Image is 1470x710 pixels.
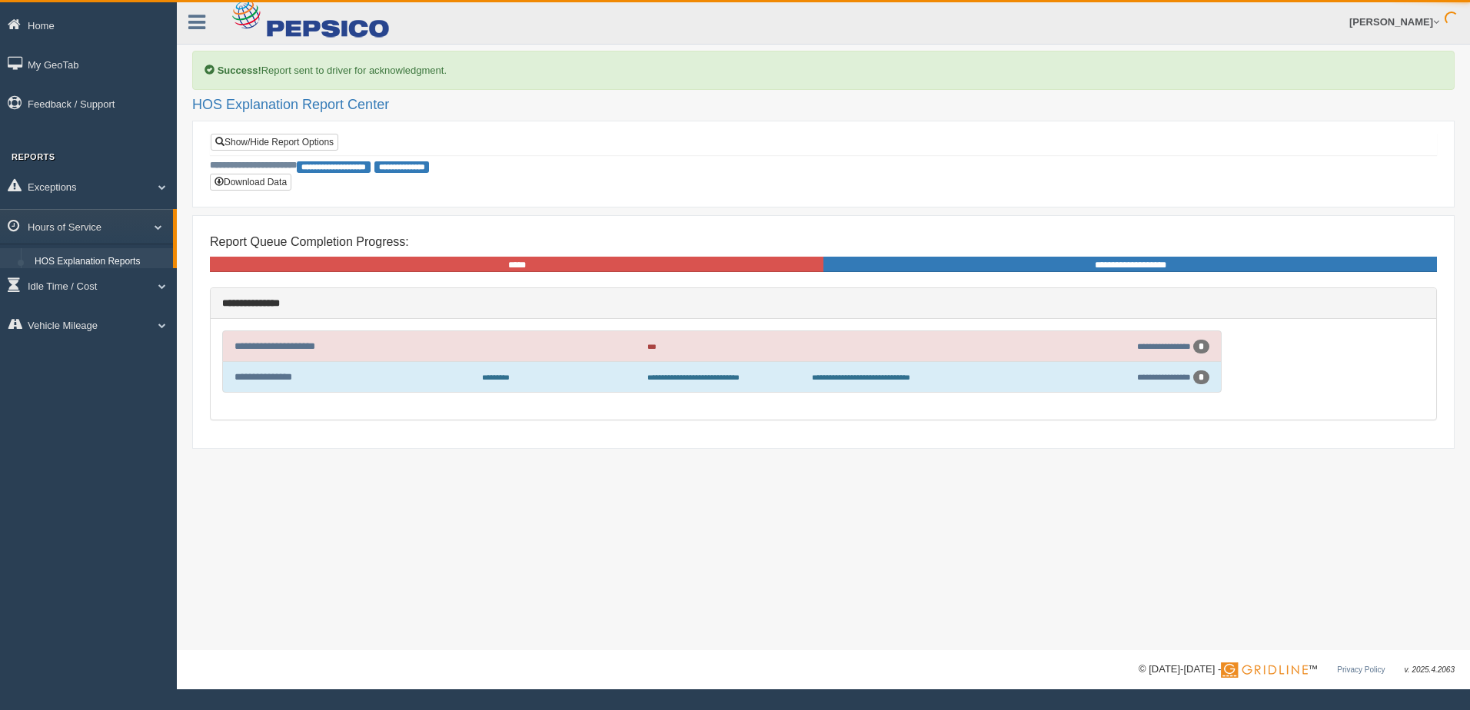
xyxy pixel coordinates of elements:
[192,98,1455,113] h2: HOS Explanation Report Center
[211,134,338,151] a: Show/Hide Report Options
[28,248,173,276] a: HOS Explanation Reports
[210,235,1437,249] h4: Report Queue Completion Progress:
[1337,665,1385,674] a: Privacy Policy
[1139,662,1455,678] div: © [DATE]-[DATE] - ™
[192,51,1455,90] div: Report sent to driver for acknowledgment.
[210,174,291,191] button: Download Data
[218,65,261,76] b: Success!
[1405,665,1455,674] span: v. 2025.4.2063
[1221,662,1308,678] img: Gridline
